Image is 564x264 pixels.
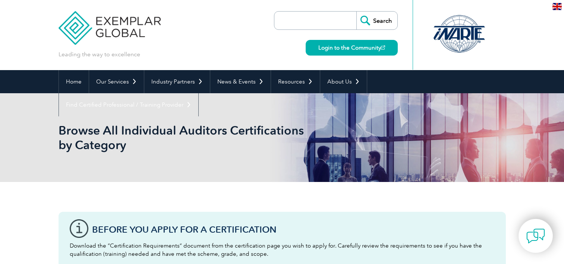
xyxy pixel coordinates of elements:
[306,40,398,56] a: Login to the Community
[356,12,397,29] input: Search
[59,70,89,93] a: Home
[210,70,271,93] a: News & Events
[526,227,545,245] img: contact-chat.png
[89,70,144,93] a: Our Services
[552,3,562,10] img: en
[92,225,495,234] h3: Before You Apply For a Certification
[320,70,367,93] a: About Us
[144,70,210,93] a: Industry Partners
[271,70,320,93] a: Resources
[59,123,345,152] h1: Browse All Individual Auditors Certifications by Category
[59,50,140,59] p: Leading the way to excellence
[381,45,385,50] img: open_square.png
[70,242,495,258] p: Download the “Certification Requirements” document from the certification page you wish to apply ...
[59,93,198,116] a: Find Certified Professional / Training Provider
